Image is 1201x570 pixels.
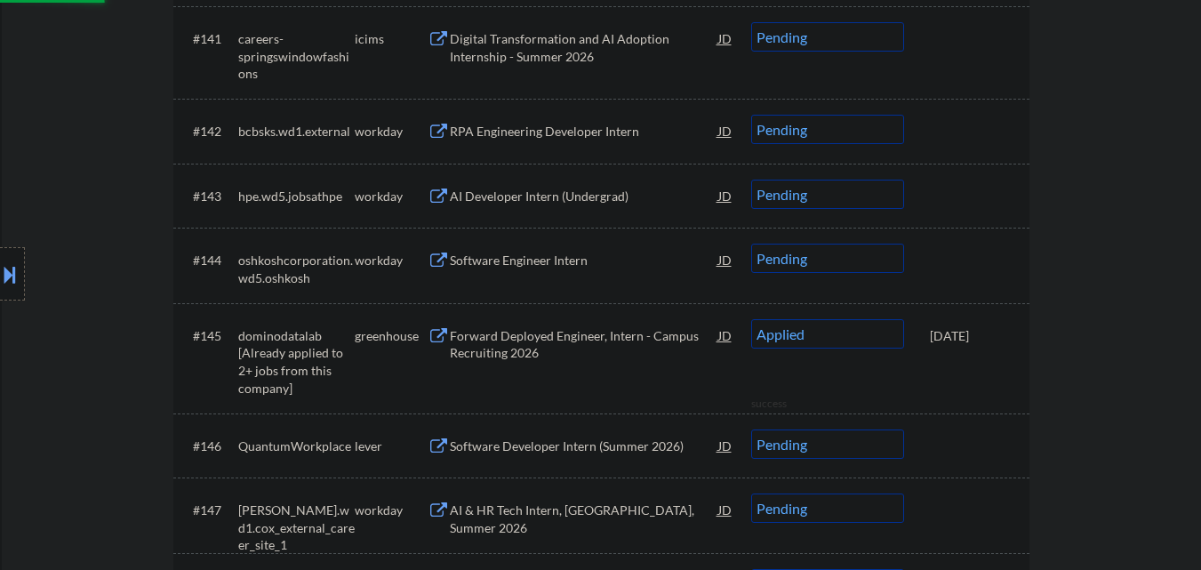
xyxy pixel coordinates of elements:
[450,188,718,205] div: AI Developer Intern (Undergrad)
[355,30,428,48] div: icims
[717,319,734,351] div: JD
[450,438,718,455] div: Software Developer Intern (Summer 2026)
[751,397,822,412] div: success
[238,502,355,554] div: [PERSON_NAME].wd1.cox_external_career_site_1
[450,252,718,269] div: Software Engineer Intern
[717,22,734,54] div: JD
[717,180,734,212] div: JD
[717,494,734,526] div: JD
[717,115,734,147] div: JD
[717,244,734,276] div: JD
[930,327,1008,345] div: [DATE]
[355,438,428,455] div: lever
[450,123,718,140] div: RPA Engineering Developer Intern
[238,438,355,455] div: QuantumWorkplace
[450,327,718,362] div: Forward Deployed Engineer, Intern - Campus Recruiting 2026
[193,438,224,455] div: #146
[450,30,718,65] div: Digital Transformation and AI Adoption Internship - Summer 2026
[450,502,718,536] div: AI & HR Tech Intern, [GEOGRAPHIC_DATA], Summer 2026
[355,327,428,345] div: greenhouse
[193,502,224,519] div: #147
[193,30,224,48] div: #141
[355,252,428,269] div: workday
[355,188,428,205] div: workday
[717,430,734,462] div: JD
[355,502,428,519] div: workday
[238,30,355,83] div: careers-springswindowfashions
[355,123,428,140] div: workday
